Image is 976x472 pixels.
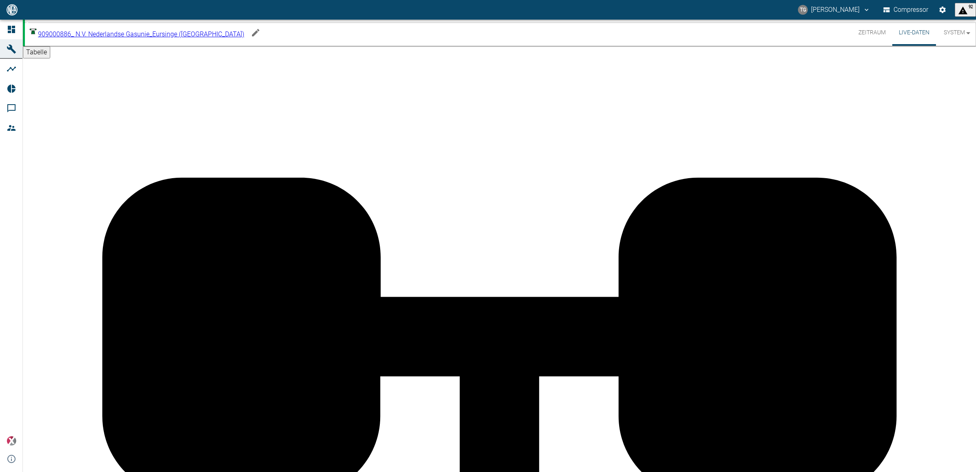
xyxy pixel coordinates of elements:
[247,25,264,41] button: Machine bearbeiten
[7,436,16,446] img: Xplore Logo
[955,3,976,17] button: displayAlerts
[882,2,930,17] button: Compressor
[798,5,808,15] div: TG
[852,20,892,46] button: Zeitraum
[797,2,871,17] button: thomas.gregoir@neuman-esser.com
[892,20,936,46] button: Live-Daten
[38,30,244,38] span: 909000886_ N.V. Nederlandse Gasunie_Eursinge ([GEOGRAPHIC_DATA])
[936,20,973,46] button: System
[935,2,950,17] button: Einstellungen
[969,4,973,16] span: 92
[28,30,244,38] a: 909000886_ N.V. Nederlandse Gasunie_Eursinge ([GEOGRAPHIC_DATA])
[23,46,50,58] button: Tabelle
[6,4,18,15] img: logo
